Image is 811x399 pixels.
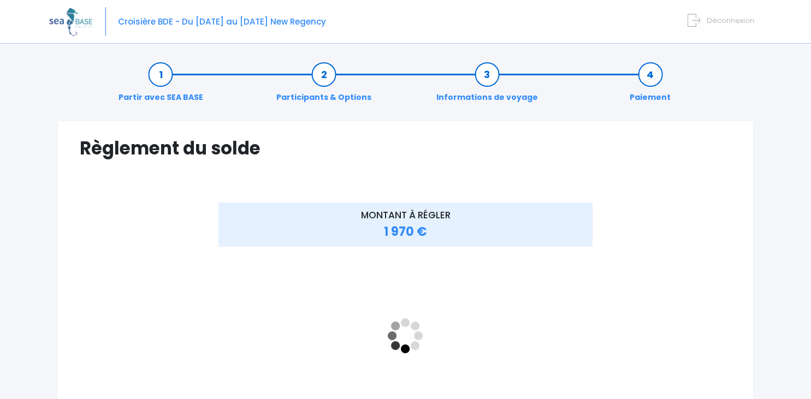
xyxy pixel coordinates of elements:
[384,223,427,240] span: 1 970 €
[360,209,450,222] span: MONTANT À RÉGLER
[431,69,543,103] a: Informations de voyage
[118,16,326,27] span: Croisière BDE - Du [DATE] au [DATE] New Regency
[113,69,209,103] a: Partir avec SEA BASE
[271,69,377,103] a: Participants & Options
[80,138,731,159] h1: Règlement du solde
[624,69,676,103] a: Paiement
[707,15,754,26] span: Déconnexion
